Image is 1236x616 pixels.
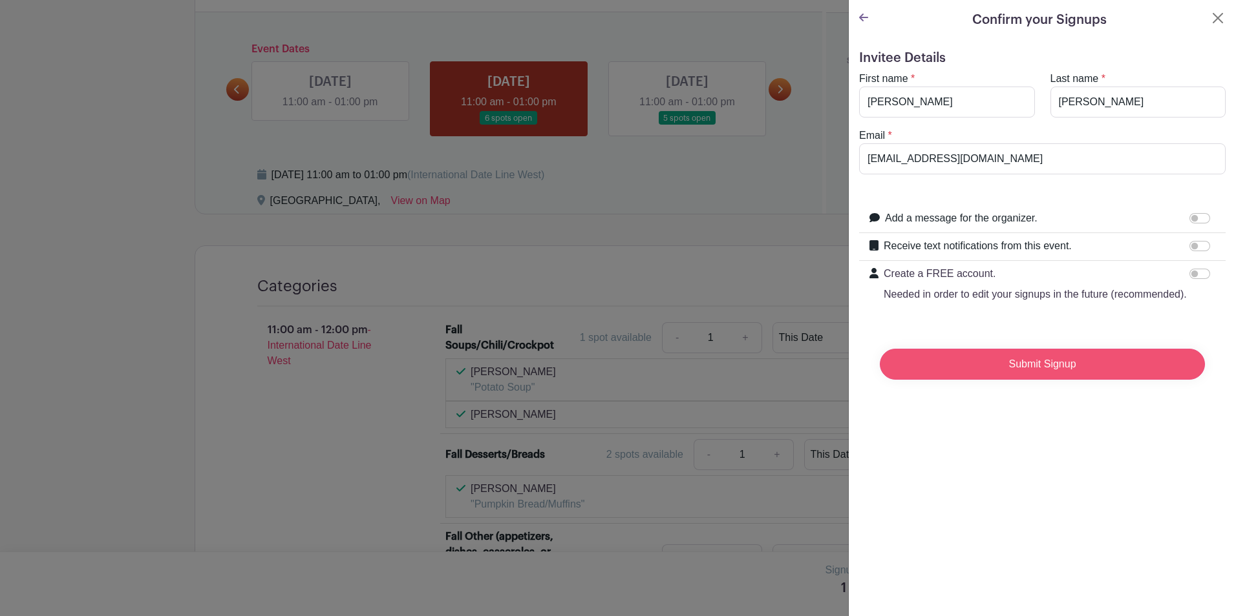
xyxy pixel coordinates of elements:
label: Add a message for the organizer. [885,210,1038,226]
button: Close [1210,10,1226,26]
label: Email [859,128,885,143]
input: Submit Signup [880,349,1205,380]
h5: Invitee Details [859,50,1226,66]
h5: Confirm your Signups [972,10,1107,30]
p: Needed in order to edit your signups in the future (recommended). [884,287,1187,302]
label: Receive text notifications from this event. [884,238,1072,254]
label: Last name [1050,71,1099,87]
p: Create a FREE account. [884,266,1187,282]
label: First name [859,71,908,87]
